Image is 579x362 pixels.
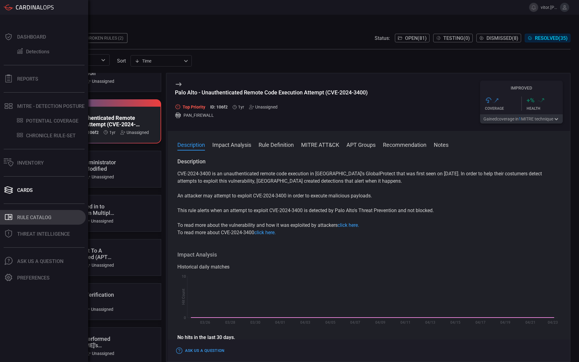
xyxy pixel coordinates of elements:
label: sort [117,58,126,64]
div: Historical daily matches [177,263,561,271]
div: Unassigned [85,219,113,223]
text: 04/01 [275,320,285,325]
h5: Improved [480,86,563,90]
h3: + % [527,97,535,104]
span: Dismissed ( 8 ) [486,35,518,41]
text: 04/19 [500,320,510,325]
button: Notes [434,141,448,148]
div: Unassigned [85,307,113,312]
div: Dashboard [17,34,46,40]
div: Unassigned [120,130,149,135]
span: Resolved ( 35 ) [535,35,568,41]
span: Testing ( 0 ) [443,35,470,41]
button: Open [99,56,108,64]
div: Top Priority [175,104,205,110]
text: 03/26 [200,320,210,325]
button: APT Groups [346,141,376,148]
div: Unassigned [86,79,114,84]
div: Unassigned [249,105,278,109]
text: 04/13 [425,320,435,325]
h5: ID: 106f2 [81,130,99,135]
div: Coverage [485,106,521,111]
div: Detections [26,49,49,55]
span: 1 [519,116,521,121]
text: 04/17 [475,320,485,325]
button: Resolved(35) [525,34,570,42]
button: Description [177,141,205,148]
div: MITRE - Detection Posture [17,103,85,109]
div: PAN_FIREWALL [175,112,368,118]
a: click here. [254,230,276,235]
text: 04/05 [325,320,335,325]
p: This rule alerts when an attempt to exploit CVE-2024-3400 is detected by Palo Alto's Threat Preve... [177,207,561,214]
button: Rule Definition [259,141,294,148]
text: 03/28 [225,320,235,325]
text: Hit Count [181,289,186,305]
div: Unassigned [86,351,114,356]
p: To read more about CVE-2024-3400 [177,229,561,236]
button: Ask Us a Question [175,346,226,356]
text: 04/21 [525,320,535,325]
div: Rule Catalog [17,215,51,220]
div: CHRONICLE RULE-SET [26,133,76,139]
button: Dismissed(8) [476,34,521,42]
div: Inventory [17,160,44,166]
div: Palo Alto - Unauthenticated Remote Code Execution Attempt (CVE-2024-3400) [175,89,368,96]
div: Preferences [17,275,50,281]
button: Testing(0) [433,34,473,42]
div: POTENTIAL COVERAGE [26,118,78,124]
span: Apr 28, 2024 3:45 AM [109,130,115,135]
div: Cards [17,187,33,193]
div: Threat Intelligence [17,231,70,237]
span: Apr 28, 2024 3:45 AM [238,105,244,109]
button: MITRE ATT&CK [301,141,339,148]
a: click here. [338,222,359,228]
button: Gainedcoverage in1MITRE technique [480,114,563,124]
h3: Description [177,158,561,165]
span: Open ( 81 ) [405,35,427,41]
p: CVE-2024-3400 is an unauthenticated remote code execution in [GEOGRAPHIC_DATA]'s GlobalProtect th... [177,170,561,185]
span: Status: [375,35,390,41]
text: 04/07 [350,320,360,325]
text: 0 [184,316,186,320]
text: 04/23 [547,320,558,325]
h5: ID: 106f2 [210,105,228,110]
p: An attacker may attempt to exploit CVE-2024-3400 in order to execute malicious payloads. [177,192,561,200]
text: 04/11 [400,320,410,325]
text: 04/09 [375,320,385,325]
p: To read more about the vulnerability and how it was exploited by attackers [177,222,561,229]
div: Ask Us A Question [17,258,63,264]
div: Reports [17,76,38,82]
div: Broken Rules (2) [83,33,127,43]
button: Impact Analysis [212,141,251,148]
div: Palo Alto - Unauthenticated Remote Code Execution Attempt (CVE-2024-3400) [46,115,149,128]
text: 10 [182,274,186,279]
div: Time [135,58,182,64]
text: 04/03 [300,320,310,325]
div: Health [527,106,563,111]
button: Open(81) [395,34,430,42]
h3: Impact Analysis [177,251,561,258]
span: vitor.[PERSON_NAME] [541,5,558,10]
div: Unassigned [85,263,114,268]
text: 04/15 [450,320,460,325]
text: 03/30 [250,320,260,325]
strong: No hits in the last 30 days. [177,334,235,340]
button: Recommendation [383,141,426,148]
div: Unassigned [85,174,114,179]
